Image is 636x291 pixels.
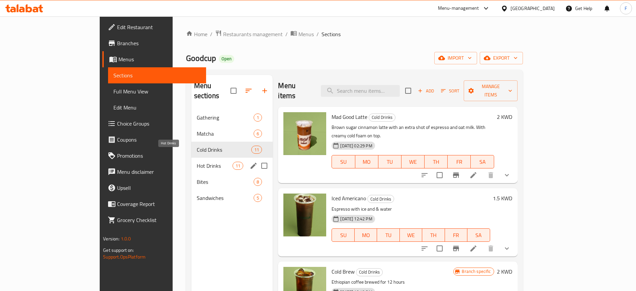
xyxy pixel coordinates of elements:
[191,110,273,126] div: Gathering1
[197,130,254,138] span: Matcha
[401,155,425,168] button: WE
[483,240,499,257] button: delete
[215,30,283,39] a: Restaurants management
[102,51,206,67] a: Menus
[332,278,453,286] p: Ethiopian coffee brewed for 12 hours
[369,114,395,121] span: Cold Drinks
[437,86,464,96] span: Sort items
[113,87,200,95] span: Full Menu View
[356,268,382,276] span: Cold Drinks
[503,171,511,179] svg: Show Choices
[401,84,415,98] span: Select section
[321,85,400,97] input: search
[103,246,134,254] span: Get support on:
[445,228,467,242] button: FR
[117,152,200,160] span: Promotions
[197,178,254,186] span: Bites
[417,87,435,95] span: Add
[417,240,433,257] button: sort-choices
[223,30,283,38] span: Restaurants management
[368,195,394,203] span: Cold Drinks
[380,230,397,240] span: TU
[249,161,259,171] button: edit
[113,71,200,79] span: Sections
[316,30,319,38] li: /
[102,148,206,164] a: Promotions
[103,234,119,243] span: Version:
[404,157,422,167] span: WE
[102,116,206,132] a: Choice Groups
[427,157,445,167] span: TH
[102,19,206,35] a: Edit Restaurant
[448,167,464,183] button: Branch-specific-item
[191,174,273,190] div: Bites8
[499,240,515,257] button: show more
[102,196,206,212] a: Coverage Report
[422,228,445,242] button: TH
[254,178,262,186] div: items
[251,146,262,154] div: items
[503,244,511,252] svg: Show Choices
[332,267,355,277] span: Cold Brew
[102,164,206,180] a: Menu disclaimer
[332,155,355,168] button: SU
[355,228,377,242] button: MO
[283,194,326,236] img: Iced Americano
[467,228,490,242] button: SA
[433,241,447,256] span: Select to update
[485,54,518,62] span: export
[448,155,471,168] button: FR
[290,30,314,39] a: Menus
[469,82,512,99] span: Manage items
[459,268,493,275] span: Branch specific
[441,87,459,95] span: Sort
[469,244,477,252] a: Edit menu item
[369,114,395,122] div: Cold Drinks
[357,230,374,240] span: MO
[332,123,494,140] p: Brown sugar cinnamon latte with an extra shot of espresso and oat milk. With creamy cold foam on ...
[257,83,273,99] button: Add section
[425,155,448,168] button: TH
[355,155,378,168] button: MO
[322,30,341,38] span: Sections
[197,194,254,202] span: Sandwiches
[335,230,352,240] span: SU
[471,155,494,168] button: SA
[191,107,273,209] nav: Menu sections
[186,30,523,39] nav: breadcrumb
[226,84,241,98] span: Select all sections
[338,143,375,149] span: [DATE] 02:29 PM
[448,240,464,257] button: Branch-specific-item
[415,86,437,96] button: Add
[332,193,366,203] span: Iced Americano
[448,230,465,240] span: FR
[338,216,375,222] span: [DATE] 12:42 PM
[335,157,352,167] span: SU
[102,180,206,196] a: Upsell
[470,230,487,240] span: SA
[254,194,262,202] div: items
[433,168,447,182] span: Select to update
[497,112,512,122] h6: 2 KWD
[285,30,288,38] li: /
[440,54,472,62] span: import
[102,212,206,228] a: Grocery Checklist
[254,130,262,138] div: items
[191,142,273,158] div: Cold Drinks11
[121,234,131,243] span: 1.0.0
[254,179,262,185] span: 8
[219,55,234,63] div: Open
[108,99,206,116] a: Edit Menu
[186,51,216,66] span: Goodcup
[117,23,200,31] span: Edit Restaurant
[254,114,262,122] div: items
[434,52,477,64] button: import
[233,162,243,170] div: items
[108,83,206,99] a: Full Menu View
[197,146,251,154] div: Cold Drinks
[197,114,254,122] div: Gathering
[117,120,200,128] span: Choice Groups
[298,30,314,38] span: Menus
